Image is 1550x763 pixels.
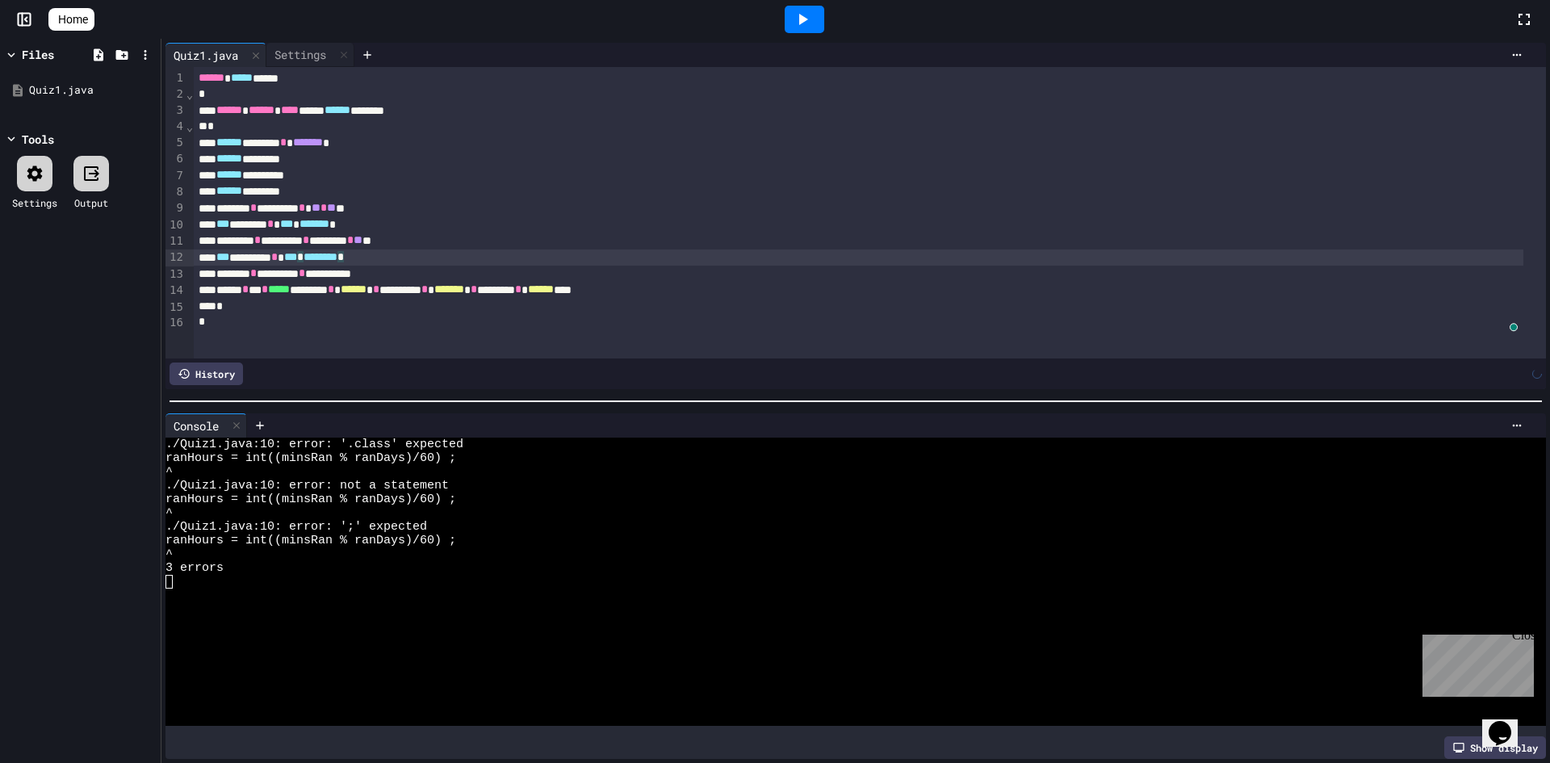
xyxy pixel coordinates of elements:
span: ^ [165,465,173,479]
div: 8 [165,184,186,200]
span: ranHours = int((minsRan % ranDays)/60) ; [165,493,456,506]
span: ^ [165,547,173,561]
span: ./Quiz1.java:10: error: not a statement [165,479,449,493]
div: 5 [165,135,186,151]
div: Settings [266,43,354,67]
div: 9 [165,200,186,216]
div: Quiz1.java [165,43,266,67]
div: Show display [1444,736,1546,759]
div: History [170,363,243,385]
div: Output [74,195,108,210]
div: 2 [165,86,186,103]
div: 10 [165,217,186,233]
span: Home [58,11,88,27]
div: Tools [22,131,54,148]
span: 3 errors [165,561,224,575]
span: ranHours = int((minsRan % ranDays)/60) ; [165,534,456,547]
div: 3 [165,103,186,119]
div: 16 [165,315,186,331]
div: Console [165,417,227,434]
div: Files [22,46,54,63]
span: Fold line [186,120,194,133]
span: ./Quiz1.java:10: error: '.class' expected [165,438,463,451]
div: Settings [12,195,57,210]
iframe: chat widget [1482,698,1534,747]
span: ^ [165,506,173,520]
div: 14 [165,283,186,299]
div: Quiz1.java [165,47,246,64]
div: To enrich screen reader interactions, please activate Accessibility in Grammarly extension settings [194,67,1546,358]
div: Quiz1.java [29,82,155,99]
span: ranHours = int((minsRan % ranDays)/60) ; [165,451,456,465]
div: 13 [165,266,186,283]
span: Fold line [186,88,194,101]
a: Home [48,8,94,31]
div: Settings [266,46,334,63]
div: 11 [165,233,186,249]
div: 6 [165,151,186,167]
div: Chat with us now!Close [6,6,111,103]
div: 12 [165,249,186,266]
span: ./Quiz1.java:10: error: ';' expected [165,520,427,534]
div: Console [165,413,247,438]
iframe: chat widget [1416,628,1534,697]
div: 15 [165,300,186,316]
div: 4 [165,119,186,135]
div: 1 [165,70,186,86]
div: 7 [165,168,186,184]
